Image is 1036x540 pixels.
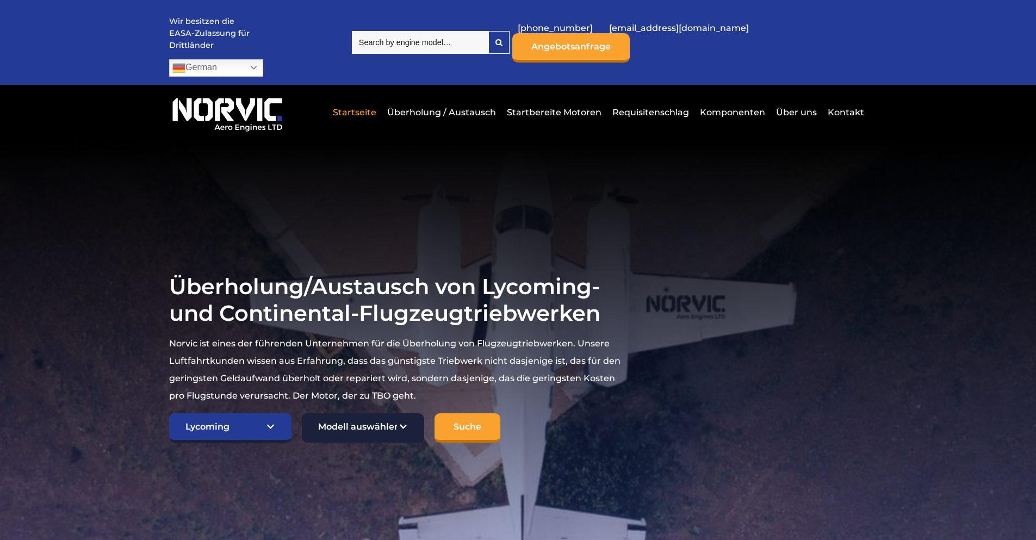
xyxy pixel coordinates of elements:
[169,335,623,405] p: Norvic ist eines der führenden Unternehmen für die Überholung von Flugzeugtriebwerken. Unsere Luf...
[504,99,604,126] a: Startbereite Motoren
[384,99,499,126] a: Überholung / Austausch
[825,99,864,126] a: Kontakt
[172,61,185,75] img: de
[352,31,488,54] input: Search by engine model…
[169,59,263,77] a: German
[512,33,630,63] a: Angebotsanfrage
[610,99,692,126] a: Requisitenschlag
[169,93,286,132] img: Norvic Aero Engines-Logo
[512,15,598,41] a: [PHONE_NUMBER]
[169,273,623,326] h1: Überholung/Austausch von Lycoming- und Continental-Flugzeugtriebwerken
[697,99,768,126] a: Komponenten
[773,99,820,126] a: Über uns
[604,15,754,41] a: [EMAIL_ADDRESS][DOMAIN_NAME]
[169,16,251,51] p: Wir besitzen die EASA-Zulassung für Drittländer
[435,413,500,443] input: Suche
[330,99,379,126] a: Startseite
